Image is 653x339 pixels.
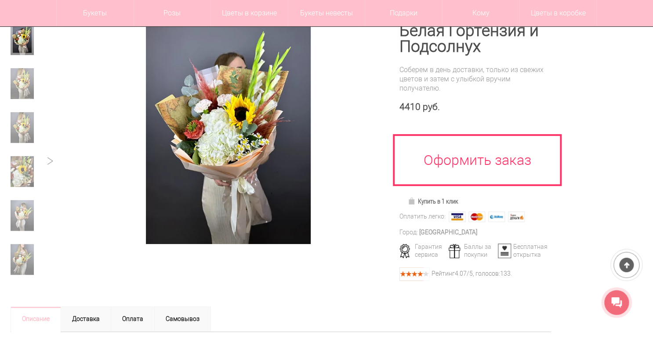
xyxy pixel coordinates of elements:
div: [GEOGRAPHIC_DATA] [419,228,477,237]
h1: Белая Гортензия и Подсолнух [399,23,551,55]
div: Оплатить легко: [399,212,446,221]
a: Доставка [61,306,111,332]
a: Оформить заказ [393,134,562,186]
div: Бесплатная открытка [495,243,545,259]
img: Visa [449,211,465,222]
a: Купить в 1 клик [404,195,462,208]
div: Город: [399,228,418,237]
div: Гарантия сервиса [396,243,447,259]
img: MasterCard [468,211,485,222]
div: 4410 руб. [399,102,551,113]
a: Описание [11,306,61,332]
img: Яндекс Деньги [508,211,525,222]
img: Купить в 1 клик [408,197,418,204]
div: Соберем в день доставки, только из свежих цветов и затем с улыбкой вручим получателю. [399,65,551,93]
a: Самовывоз [154,306,211,332]
a: Оплата [111,306,155,332]
div: Рейтинг /5, голосов: . [432,271,512,276]
div: Баллы за покупки [446,243,496,259]
span: 4.07 [455,270,467,277]
a: Увеличить [78,24,378,244]
span: 133 [500,270,511,277]
img: Белая Гортензия и Подсолнух [146,24,311,244]
img: Webmoney [488,211,505,222]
